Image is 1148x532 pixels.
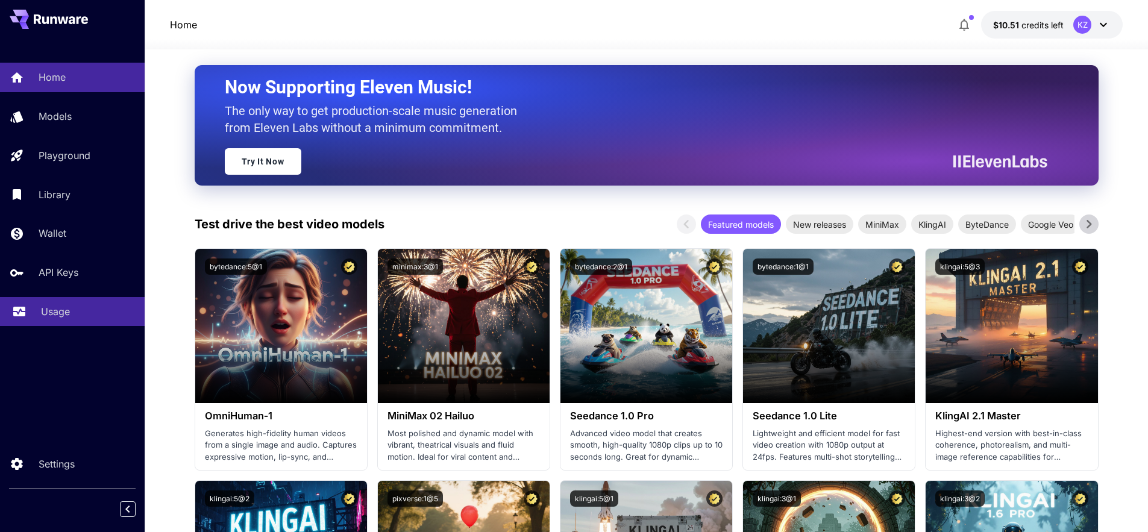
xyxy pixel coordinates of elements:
[524,490,540,507] button: Certified Model – Vetted for best performance and includes a commercial license.
[1072,490,1088,507] button: Certified Model – Vetted for best performance and includes a commercial license.
[1073,16,1091,34] div: KZ
[39,109,72,124] p: Models
[570,410,723,422] h3: Seedance 1.0 Pro
[858,214,906,234] div: MiniMax
[753,490,801,507] button: klingai:3@1
[341,490,357,507] button: Certified Model – Vetted for best performance and includes a commercial license.
[889,258,905,275] button: Certified Model – Vetted for best performance and includes a commercial license.
[926,249,1097,403] img: alt
[935,490,985,507] button: klingai:3@2
[387,428,540,463] p: Most polished and dynamic model with vibrant, theatrical visuals and fluid motion. Ideal for vira...
[524,258,540,275] button: Certified Model – Vetted for best performance and includes a commercial license.
[958,218,1016,231] span: ByteDance
[570,490,618,507] button: klingai:5@1
[701,218,781,231] span: Featured models
[981,11,1123,39] button: $10.5116KZ
[993,19,1064,31] div: $10.5116
[786,214,853,234] div: New releases
[387,410,540,422] h3: MiniMax 02 Hailuo
[39,265,78,280] p: API Keys
[701,214,781,234] div: Featured models
[570,428,723,463] p: Advanced video model that creates smooth, high-quality 1080p clips up to 10 seconds long. Great f...
[225,148,301,175] a: Try It Now
[205,428,357,463] p: Generates high-fidelity human videos from a single image and audio. Captures expressive motion, l...
[205,490,254,507] button: klingai:5@2
[560,249,732,403] img: alt
[341,258,357,275] button: Certified Model – Vetted for best performance and includes a commercial license.
[889,490,905,507] button: Certified Model – Vetted for best performance and includes a commercial license.
[993,20,1021,30] span: $10.51
[205,410,357,422] h3: OmniHuman‑1
[170,17,197,32] a: Home
[195,249,367,403] img: alt
[39,187,71,202] p: Library
[706,490,723,507] button: Certified Model – Vetted for best performance and includes a commercial license.
[378,249,550,403] img: alt
[935,410,1088,422] h3: KlingAI 2.1 Master
[753,428,905,463] p: Lightweight and efficient model for fast video creation with 1080p output at 24fps. Features mult...
[753,410,905,422] h3: Seedance 1.0 Lite
[225,102,526,136] p: The only way to get production-scale music generation from Eleven Labs without a minimum commitment.
[41,304,70,319] p: Usage
[39,70,66,84] p: Home
[39,226,66,240] p: Wallet
[205,258,267,275] button: bytedance:5@1
[786,218,853,231] span: New releases
[911,214,953,234] div: KlingAI
[1021,20,1064,30] span: credits left
[170,17,197,32] nav: breadcrumb
[958,214,1016,234] div: ByteDance
[387,490,443,507] button: pixverse:1@5
[1021,214,1081,234] div: Google Veo
[935,258,985,275] button: klingai:5@3
[195,215,384,233] p: Test drive the best video models
[387,258,443,275] button: minimax:3@1
[39,457,75,471] p: Settings
[911,218,953,231] span: KlingAI
[743,249,915,403] img: alt
[706,258,723,275] button: Certified Model – Vetted for best performance and includes a commercial license.
[39,148,90,163] p: Playground
[1072,258,1088,275] button: Certified Model – Vetted for best performance and includes a commercial license.
[858,218,906,231] span: MiniMax
[570,258,632,275] button: bytedance:2@1
[225,76,1038,99] h2: Now Supporting Eleven Music!
[1021,218,1081,231] span: Google Veo
[753,258,814,275] button: bytedance:1@1
[120,501,136,517] button: Collapse sidebar
[129,498,145,520] div: Collapse sidebar
[935,428,1088,463] p: Highest-end version with best-in-class coherence, photorealism, and multi-image reference capabil...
